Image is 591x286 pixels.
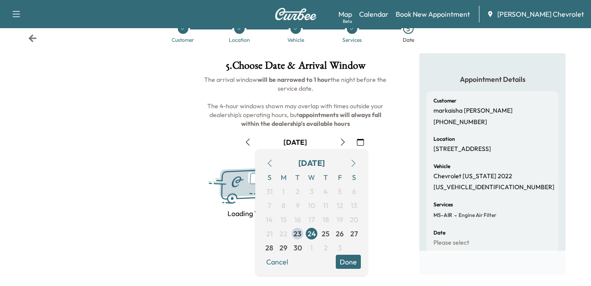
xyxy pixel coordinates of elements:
[280,214,287,225] span: 15
[308,228,316,239] span: 24
[359,9,389,19] a: Calendar
[338,242,342,253] span: 3
[323,186,328,197] span: 4
[319,170,333,184] span: T
[433,98,456,103] h6: Customer
[342,37,362,43] div: Services
[266,214,273,225] span: 14
[347,170,361,184] span: S
[229,37,250,43] div: Location
[433,183,554,191] p: [US_VEHICLE_IDENTIFICATION_NUMBER]
[308,200,315,211] span: 10
[433,212,452,219] span: MS-AIR
[433,230,445,235] h6: Date
[262,255,292,269] button: Cancel
[322,228,330,239] span: 25
[351,200,357,211] span: 13
[296,186,300,197] span: 2
[324,242,328,253] span: 2
[497,9,584,19] span: [PERSON_NAME] Chevrolet
[228,208,363,219] p: Loading Van Schedules, Please be patient...
[457,212,496,219] span: Engine Air Filter
[294,228,301,239] span: 23
[287,37,304,43] div: Vehicle
[452,211,457,220] span: -
[290,170,305,184] span: T
[433,136,455,142] h6: Location
[336,228,344,239] span: 26
[204,60,387,75] h1: 5 . Choose Date & Arrival Window
[310,242,313,253] span: 1
[350,214,358,225] span: 20
[294,242,302,253] span: 30
[433,202,453,207] h6: Services
[333,170,347,184] span: F
[337,214,343,225] span: 19
[352,186,356,197] span: 6
[433,164,450,169] h6: Vehicle
[275,8,317,20] img: Curbee Logo
[268,200,271,211] span: 7
[262,170,276,184] span: S
[433,118,487,126] p: [PHONE_NUMBER]
[294,214,301,225] span: 16
[296,200,300,211] span: 9
[433,145,491,153] p: [STREET_ADDRESS]
[338,186,342,197] span: 5
[266,186,273,197] span: 31
[338,9,352,19] a: MapBeta
[343,18,352,25] div: Beta
[241,111,383,128] b: appointments will always fall within the dealership's available hours
[305,170,319,184] span: W
[257,76,330,84] b: will be narrowed to 1 hour
[28,34,37,43] div: Back
[172,37,194,43] div: Customer
[323,200,328,211] span: 11
[282,200,286,211] span: 8
[396,9,470,19] a: Book New Appointment
[276,170,290,184] span: M
[204,76,388,128] span: The arrival window the night before the service date. The 4-hour windows shown may overlap with t...
[298,157,325,169] div: [DATE]
[350,228,358,239] span: 27
[265,242,273,253] span: 28
[433,239,469,247] p: Please select
[433,107,513,115] p: markaisha [PERSON_NAME]
[279,228,287,239] span: 22
[266,228,273,239] span: 21
[403,37,414,43] div: Date
[323,214,329,225] span: 18
[279,242,287,253] span: 29
[310,186,314,197] span: 3
[336,255,361,269] button: Done
[426,74,558,84] h5: Appointment Details
[282,186,285,197] span: 1
[337,200,343,211] span: 12
[283,137,307,147] div: [DATE]
[403,23,414,34] div: 5
[433,172,512,180] p: Chevrolet [US_STATE] 2022
[308,214,315,225] span: 17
